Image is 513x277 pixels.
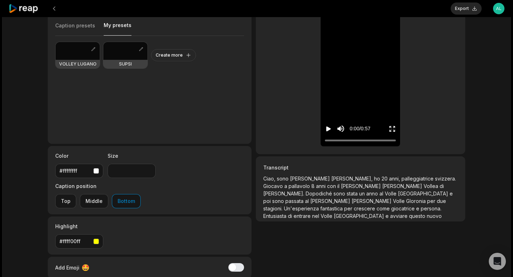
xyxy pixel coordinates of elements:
[359,190,366,197] span: un
[409,213,427,219] span: questo
[325,122,332,135] button: Play video
[389,122,396,135] button: Enter Fullscreen
[450,190,453,197] span: e
[379,190,385,197] span: al
[366,190,379,197] span: anno
[320,205,344,211] span: fantastica
[272,198,285,204] span: sono
[55,22,95,36] button: Caption presets
[385,213,390,219] span: e
[391,205,416,211] span: giocatrice
[284,183,289,189] span: a
[451,2,482,15] button: Export
[82,263,89,272] span: 🤩
[263,205,284,211] span: stagioni.
[334,213,385,219] span: [GEOGRAPHIC_DATA]
[55,152,103,160] label: Color
[306,190,333,197] span: Dopodiché
[284,205,320,211] span: Un'esperienza
[352,198,393,204] span: [PERSON_NAME]
[55,164,103,178] button: #ffffffff
[406,198,427,204] span: Gloronia
[437,198,446,204] span: due
[344,205,354,211] span: per
[263,183,284,189] span: Giocavo
[305,198,310,204] span: al
[263,198,272,204] span: poi
[389,176,401,182] span: anni,
[440,183,444,189] span: di
[104,22,131,36] button: My presets
[385,190,398,197] span: Volle
[321,213,334,219] span: Volle
[290,176,331,182] span: [PERSON_NAME]
[59,61,97,67] h3: VOLLEY LUGANO
[341,183,382,189] span: [PERSON_NAME]
[382,176,389,182] span: 20
[424,183,440,189] span: Vollea
[354,205,377,211] span: crescere
[277,176,290,182] span: sono
[347,190,359,197] span: stata
[263,190,306,197] span: [PERSON_NAME].
[310,198,352,204] span: [PERSON_NAME]
[382,183,424,189] span: [PERSON_NAME]
[55,223,103,230] label: Highlight
[59,237,90,245] div: #ffff00ff
[112,194,141,208] button: Bottom
[80,194,108,208] button: Middle
[55,194,76,208] button: Top
[288,213,294,219] span: di
[421,205,441,211] span: persona.
[108,152,156,160] label: Size
[435,176,456,182] span: svizzera.
[294,213,312,219] span: entrare
[327,183,337,189] span: con
[390,213,409,219] span: avviare
[55,182,141,190] label: Caption position
[416,205,421,211] span: e
[263,176,277,182] span: Ciao,
[398,190,450,197] span: [GEOGRAPHIC_DATA]
[311,183,316,189] span: 8
[336,124,345,133] button: Mute sound
[151,49,196,61] button: Create more
[55,264,79,271] span: Add Emoji
[427,213,442,219] span: nuovo
[427,198,437,204] span: per
[337,183,341,189] span: il
[374,176,382,182] span: ho
[263,164,458,171] h3: Transcript
[393,198,406,204] span: Volle
[289,183,311,189] span: pallavolo
[401,176,435,182] span: palleggiatrice
[333,190,347,197] span: sono
[316,183,327,189] span: anni
[331,176,374,182] span: [PERSON_NAME],
[55,234,103,249] button: #ffff00ff
[312,213,321,219] span: nel
[489,253,506,270] div: Open Intercom Messenger
[349,125,370,132] div: 0:00 / 0:57
[285,198,305,204] span: passata
[377,205,391,211] span: come
[263,213,288,219] span: Entusiasta
[59,167,90,174] div: #ffffffff
[119,61,132,67] h3: SUPSI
